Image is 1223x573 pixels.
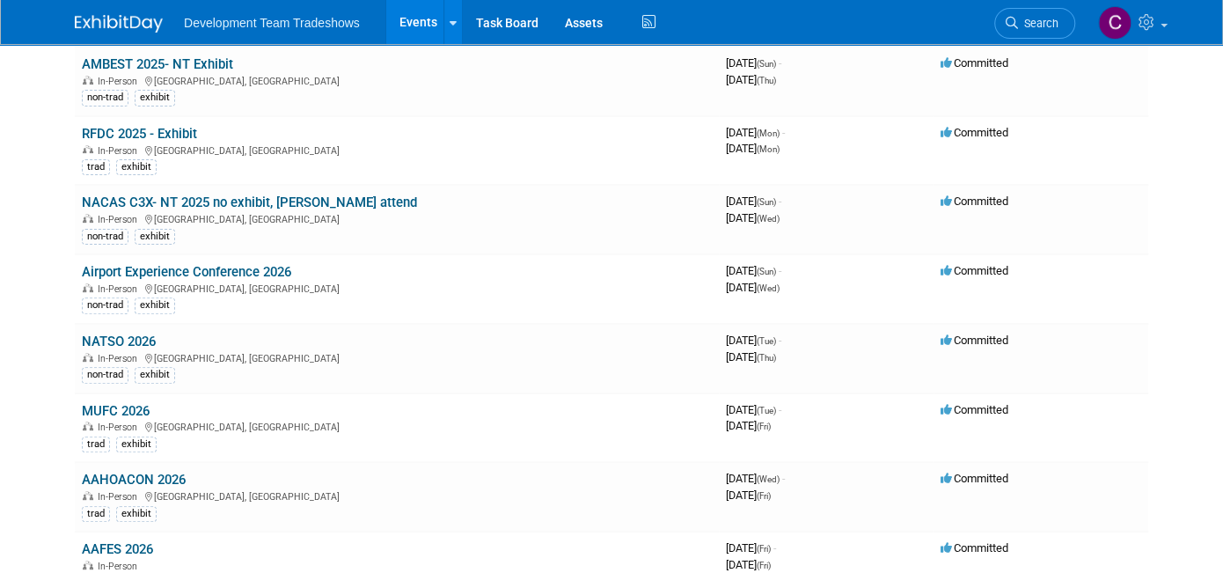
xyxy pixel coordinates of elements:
[757,336,776,346] span: (Tue)
[98,76,143,87] span: In-Person
[726,334,781,347] span: [DATE]
[779,264,781,277] span: -
[82,90,128,106] div: non-trad
[941,472,1008,485] span: Committed
[757,144,780,154] span: (Mon)
[994,8,1075,39] a: Search
[726,558,771,571] span: [DATE]
[779,195,781,208] span: -
[83,491,93,500] img: In-Person Event
[941,126,1008,139] span: Committed
[726,264,781,277] span: [DATE]
[82,334,156,349] a: NATSO 2026
[726,489,771,502] span: [DATE]
[83,353,93,362] img: In-Person Event
[779,56,781,70] span: -
[82,264,291,280] a: Airport Experience Conference 2026
[82,195,417,210] a: NACAS C3X- NT 2025 no exhibit, [PERSON_NAME] attend
[116,506,157,522] div: exhibit
[82,472,186,488] a: AAHOACON 2026
[82,73,712,87] div: [GEOGRAPHIC_DATA], [GEOGRAPHIC_DATA]
[135,367,175,383] div: exhibit
[82,506,110,522] div: trad
[757,267,776,276] span: (Sun)
[83,283,93,292] img: In-Person Event
[98,283,143,295] span: In-Person
[98,491,143,503] span: In-Person
[782,126,785,139] span: -
[941,334,1008,347] span: Committed
[941,541,1008,555] span: Committed
[726,281,780,294] span: [DATE]
[757,76,776,85] span: (Thu)
[941,195,1008,208] span: Committed
[726,73,776,86] span: [DATE]
[116,437,157,452] div: exhibit
[135,90,175,106] div: exhibit
[82,489,712,503] div: [GEOGRAPHIC_DATA], [GEOGRAPHIC_DATA]
[83,214,93,223] img: In-Person Event
[757,197,776,207] span: (Sun)
[82,437,110,452] div: trad
[82,56,233,72] a: AMBEST 2025- NT Exhibit
[184,16,360,30] span: Development Team Tradeshows
[779,334,781,347] span: -
[757,283,780,293] span: (Wed)
[782,472,785,485] span: -
[941,56,1008,70] span: Committed
[98,422,143,433] span: In-Person
[116,159,157,175] div: exhibit
[82,350,712,364] div: [GEOGRAPHIC_DATA], [GEOGRAPHIC_DATA]
[757,353,776,363] span: (Thu)
[75,15,163,33] img: ExhibitDay
[726,419,771,432] span: [DATE]
[82,229,128,245] div: non-trad
[779,403,781,416] span: -
[83,145,93,154] img: In-Person Event
[757,406,776,415] span: (Tue)
[941,264,1008,277] span: Committed
[1098,6,1131,40] img: Courtney Perkins
[726,541,776,555] span: [DATE]
[726,56,781,70] span: [DATE]
[98,145,143,157] span: In-Person
[135,229,175,245] div: exhibit
[726,403,781,416] span: [DATE]
[1018,17,1058,30] span: Search
[82,126,197,142] a: RFDC 2025 - Exhibit
[135,298,175,313] div: exhibit
[98,561,143,572] span: In-Person
[726,472,785,485] span: [DATE]
[82,159,110,175] div: trad
[82,419,712,433] div: [GEOGRAPHIC_DATA], [GEOGRAPHIC_DATA]
[98,214,143,225] span: In-Person
[83,422,93,430] img: In-Person Event
[82,143,712,157] div: [GEOGRAPHIC_DATA], [GEOGRAPHIC_DATA]
[757,59,776,69] span: (Sun)
[726,126,785,139] span: [DATE]
[757,561,771,570] span: (Fri)
[726,195,781,208] span: [DATE]
[82,281,712,295] div: [GEOGRAPHIC_DATA], [GEOGRAPHIC_DATA]
[757,491,771,501] span: (Fri)
[82,541,153,557] a: AAFES 2026
[941,403,1008,416] span: Committed
[83,76,93,84] img: In-Person Event
[82,367,128,383] div: non-trad
[82,211,712,225] div: [GEOGRAPHIC_DATA], [GEOGRAPHIC_DATA]
[757,422,771,431] span: (Fri)
[773,541,776,555] span: -
[82,298,128,313] div: non-trad
[757,474,780,484] span: (Wed)
[757,544,771,554] span: (Fri)
[726,142,780,155] span: [DATE]
[98,353,143,364] span: In-Person
[82,403,150,419] a: MUFC 2026
[757,214,780,224] span: (Wed)
[757,129,780,138] span: (Mon)
[83,561,93,569] img: In-Person Event
[726,350,776,364] span: [DATE]
[726,211,780,224] span: [DATE]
